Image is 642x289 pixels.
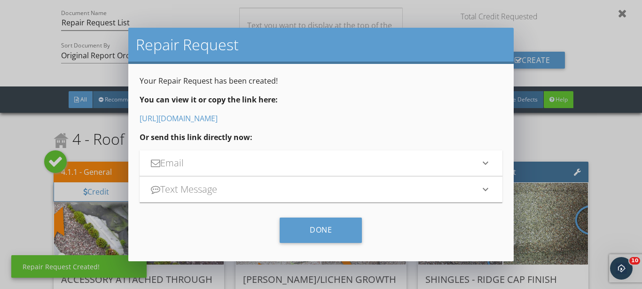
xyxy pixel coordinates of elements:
[136,35,506,54] h2: Repair Request
[629,257,640,265] span: 10
[151,156,480,170] div: Email
[140,132,252,142] strong: Or send this link directly now:
[140,94,278,105] strong: You can view it or copy the link here:
[140,75,502,86] p: Your Repair Request has been created!
[140,113,218,124] a: [URL][DOMAIN_NAME]
[151,182,480,196] div: Text Message
[610,257,633,280] iframe: Intercom live chat
[480,157,491,169] i: keyboard_arrow_down
[480,184,491,195] i: keyboard_arrow_down
[280,218,362,243] div: Done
